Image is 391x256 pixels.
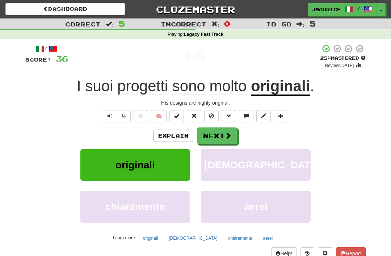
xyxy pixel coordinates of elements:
[56,54,68,63] span: 36
[310,19,316,28] span: 5
[181,44,194,66] span: +
[65,20,101,28] span: Correct
[297,21,304,27] span: :
[357,6,360,11] span: /
[222,110,236,122] button: Grammar (alt+g)
[85,77,113,95] span: suoi
[308,3,377,16] a: jmaurice /
[239,110,253,122] button: Discuss sentence (alt+u)
[251,77,310,96] u: originali
[266,20,291,28] span: To go
[210,77,247,95] span: molto
[115,159,155,171] span: originali
[161,20,206,28] span: Incorrect
[151,110,167,122] button: 🧠
[256,110,271,122] button: Edit sentence (alt+d)
[117,77,168,95] span: progetti
[204,159,320,171] span: [DEMOGRAPHIC_DATA]
[244,201,268,212] span: aerei
[204,110,219,122] button: Ignore sentence (alt+i)
[139,233,162,244] button: originali
[197,127,237,144] button: Next
[103,110,117,122] button: Play sentence audio (ctl+space)
[224,233,256,244] button: chiaramente
[320,55,366,62] div: Mastered
[194,46,207,64] span: 4
[201,149,311,181] button: [DEMOGRAPHIC_DATA]
[165,233,221,244] button: [DEMOGRAPHIC_DATA]
[5,3,125,15] a: Dashboard
[310,77,314,95] span: .
[119,19,125,28] span: 5
[105,201,165,212] span: chiaramente
[259,233,277,244] button: aerei
[172,77,205,95] span: sono
[211,21,219,27] span: :
[25,56,51,63] span: Score:
[274,110,288,122] button: Add to collection (alt+a)
[187,110,201,122] button: Reset to 0% Mastered (alt+r)
[224,19,230,28] span: 0
[77,77,81,95] span: I
[136,3,255,16] a: Clozemaster
[154,130,193,142] button: Explain
[325,63,354,68] small: Review: [DATE]
[106,21,114,27] span: :
[25,99,366,106] div: His designs are highly original.
[101,110,131,122] div: Text-to-speech controls
[201,191,311,222] button: aerei
[320,55,331,61] span: 25 %
[25,44,68,53] div: /
[117,110,131,122] button: ½
[184,32,223,37] strong: Legacy Fast Track
[80,191,190,222] button: chiaramente
[134,110,148,122] button: Favorite sentence (alt+f)
[169,110,184,122] button: Set this sentence to 100% Mastered (alt+m)
[312,6,341,13] span: jmaurice
[113,235,136,240] small: Learn more:
[80,149,190,181] button: originali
